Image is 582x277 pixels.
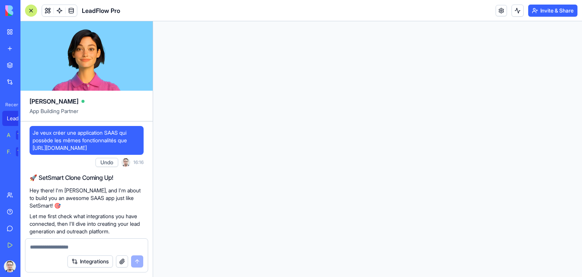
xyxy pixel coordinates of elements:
[2,111,33,126] a: LeadFlow Pro
[67,255,113,268] button: Integrations
[16,147,28,156] div: TRY
[30,107,144,121] span: App Building Partner
[2,102,18,108] span: Recent
[7,148,11,156] div: Feedback Form
[4,260,16,272] img: ACg8ocJEyQJMuFxy3RGwDxvnQbexq8LlA5KrSqajGkAFJLKY-VeBz_aLYw=s96-c
[95,158,118,167] button: Undo
[30,212,144,235] p: Let me first check what integrations you have connected, then I'll dive into creating your lead g...
[82,6,120,15] span: LeadFlow Pro
[121,158,130,167] img: ACg8ocJEyQJMuFxy3RGwDxvnQbexq8LlA5KrSqajGkAFJLKY-VeBz_aLYw=s96-c
[2,144,33,159] a: Feedback FormTRY
[133,159,144,165] span: 16:16
[2,127,33,143] a: AI Logo GeneratorTRY
[30,97,78,106] span: [PERSON_NAME]
[30,187,144,209] p: Hey there! I'm [PERSON_NAME], and I'm about to build you an awesome SAAS app just like SetSmart! 🎯
[16,131,28,140] div: TRY
[7,131,11,139] div: AI Logo Generator
[33,129,141,152] span: Je veux créer une application SAAS qui possède les mêmes fonctionnalités que [URL][DOMAIN_NAME]
[7,115,28,122] div: LeadFlow Pro
[5,5,52,16] img: logo
[528,5,577,17] button: Invite & Share
[30,173,144,182] h2: 🚀 SetSmart Clone Coming Up!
